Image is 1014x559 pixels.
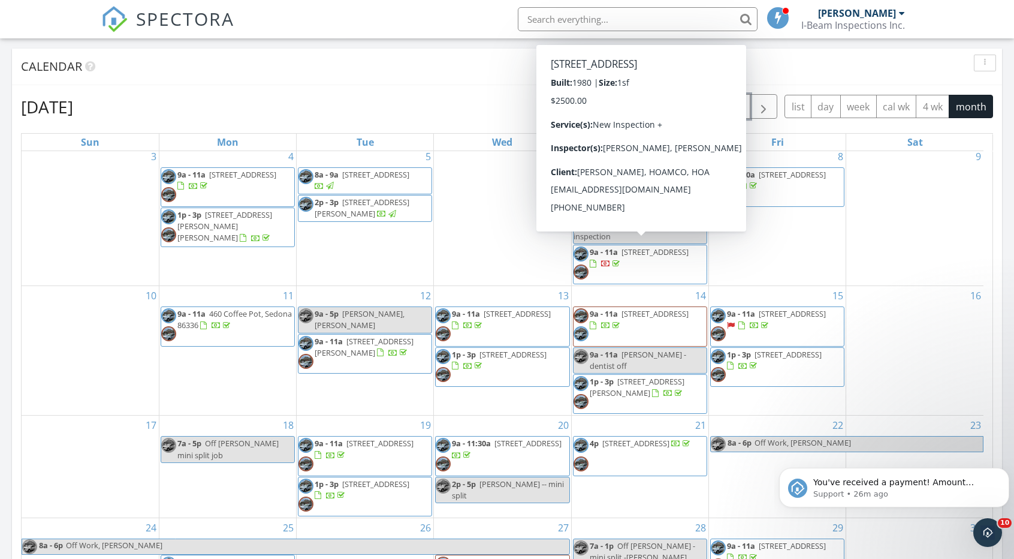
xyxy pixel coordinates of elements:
img: img_2873.jpg [711,326,726,341]
span: [STREET_ADDRESS] [755,349,822,360]
span: 1p - 3p [727,349,751,360]
a: 2p - 3p [STREET_ADDRESS][PERSON_NAME] [298,195,432,222]
span: 9a - 5p [315,308,339,319]
a: 1p - 3p [STREET_ADDRESS] [452,349,547,371]
span: [STREET_ADDRESS][PERSON_NAME] [590,376,684,398]
span: 9a - 5p [590,169,614,180]
a: 9a - 11a [STREET_ADDRESS] [710,306,844,346]
img: img_2871.jpg [574,247,589,262]
img: img_2873.jpg [574,265,589,279]
button: 4 wk [916,95,949,118]
img: img_2871.jpg [711,349,726,364]
a: Go to August 11, 2025 [280,286,296,305]
a: Go to August 9, 2025 [973,147,983,166]
a: Go to August 30, 2025 [968,518,983,537]
span: [STREET_ADDRESS] [602,438,669,449]
img: img_2871.jpg [161,169,176,184]
span: 9a - 11a [590,308,618,319]
td: Go to August 13, 2025 [434,286,571,416]
a: Go to August 16, 2025 [968,286,983,305]
a: Go to August 15, 2025 [830,286,846,305]
td: Go to August 22, 2025 [708,416,846,518]
img: img_2871.jpg [298,479,313,494]
a: 9a - 11a [STREET_ADDRESS] [573,306,707,346]
td: Go to August 6, 2025 [434,146,571,286]
img: img_2873.jpg [574,308,589,323]
iframe: Intercom notifications message [774,443,1014,527]
a: Wednesday [490,134,515,151]
span: 9a - 11a [315,336,343,347]
td: Go to August 3, 2025 [22,146,159,286]
td: Go to August 15, 2025 [708,286,846,416]
a: Go to August 26, 2025 [418,518,433,537]
span: [STREET_ADDRESS] [621,308,689,319]
span: 8a - 10a [727,169,755,180]
img: img_2871.jpg [711,308,726,323]
img: img_2871.jpg [298,197,313,212]
a: Go to August 19, 2025 [418,416,433,435]
a: 2p - 3p [STREET_ADDRESS][PERSON_NAME] [315,197,409,219]
input: Search everything... [518,7,758,31]
a: Go to August 12, 2025 [418,286,433,305]
img: img_2871.jpg [574,208,589,223]
td: Go to August 12, 2025 [297,286,434,416]
a: Go to August 13, 2025 [556,286,571,305]
h2: [DATE] [21,95,73,119]
td: Go to August 5, 2025 [297,146,434,286]
img: img_2871.jpg [711,540,726,555]
img: img_2873.jpg [436,367,451,382]
a: 8a - 9a [STREET_ADDRESS] [298,167,432,194]
span: Calendar [21,58,82,74]
button: cal wk [876,95,917,118]
span: [STREET_ADDRESS][PERSON_NAME] [315,336,414,358]
a: 9a - 11a 460 Coffee Pot, Sedona 86336 [161,306,295,346]
span: [STREET_ADDRESS] [621,247,689,257]
a: Go to August 6, 2025 [561,147,571,166]
img: img_2873.jpg [574,456,589,471]
img: img_2873.jpg [436,326,451,341]
a: Go to August 23, 2025 [968,416,983,435]
p: Message from Support, sent 26m ago [39,46,220,57]
a: 9a - 11a [STREET_ADDRESS] [298,436,432,476]
span: 1p - 3p [452,349,476,360]
a: 9a - 11:30a [STREET_ADDRESS] [452,438,562,460]
a: Go to August 4, 2025 [286,147,296,166]
a: 4p [STREET_ADDRESS] [573,436,707,476]
a: 9a - 11:30a [STREET_ADDRESS] [435,436,569,476]
a: Go to August 17, 2025 [143,416,159,435]
a: 1p - 3p [STREET_ADDRESS] [727,349,822,371]
a: 9a - 11a [STREET_ADDRESS] [435,306,569,346]
img: img_2873.jpg [161,326,176,341]
a: Go to August 29, 2025 [830,518,846,537]
img: img_2873.jpg [298,497,313,512]
span: 8a - 6p [727,437,752,452]
a: Thursday [628,134,651,151]
div: [PERSON_NAME] [818,7,896,19]
td: Go to August 7, 2025 [571,146,708,286]
img: img_2871.jpg [298,308,313,323]
a: Go to August 7, 2025 [698,147,708,166]
td: Go to August 23, 2025 [846,416,983,518]
a: 8a - 9a [STREET_ADDRESS] [315,169,409,191]
img: img_2871.jpg [161,438,176,453]
span: 1p - 3p [177,209,201,220]
img: img_2871.jpg [298,169,313,184]
span: Off [PERSON_NAME] mini split job [177,438,279,460]
a: Go to August 25, 2025 [280,518,296,537]
span: 9a - 11a [315,438,343,449]
a: 9a - 11a [STREET_ADDRESS] [727,308,826,330]
td: Go to August 11, 2025 [159,286,296,416]
span: 9a - 11a [727,540,755,551]
span: [STREET_ADDRESS] [759,169,826,180]
span: 8a - 6p [38,539,64,554]
td: Go to August 4, 2025 [159,146,296,286]
img: img_2873.jpg [298,354,313,369]
a: Friday [769,134,786,151]
span: [PERSON_NAME] -- mini split [452,479,564,501]
a: 9a - 11a [STREET_ADDRESS][PERSON_NAME] [315,336,414,358]
span: 9a - 5p [590,208,614,218]
span: 8a - 9a [315,169,339,180]
span: SPECTORA [136,6,234,31]
span: [STREET_ADDRESS] [342,479,409,489]
a: Go to August 21, 2025 [693,416,708,435]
